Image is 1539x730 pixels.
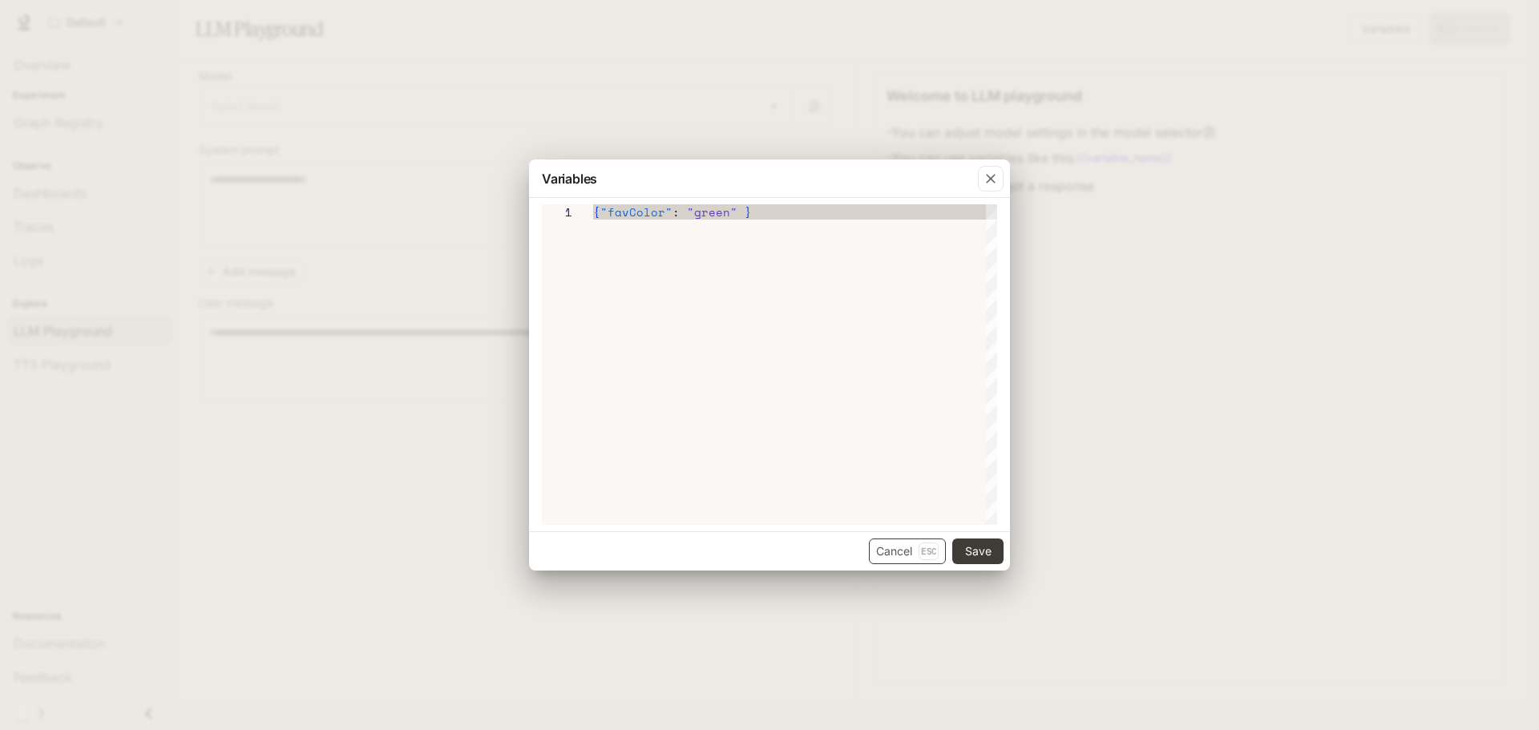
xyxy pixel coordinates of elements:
[687,204,737,220] span: "green"
[673,204,680,220] span: :
[952,538,1004,564] button: Save
[869,538,946,564] button: CancelEsc
[600,204,673,220] span: "favColor"
[542,204,572,220] div: 1
[593,204,600,220] span: {
[745,204,752,220] span: }
[919,542,939,560] p: Esc
[542,169,597,188] p: Variables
